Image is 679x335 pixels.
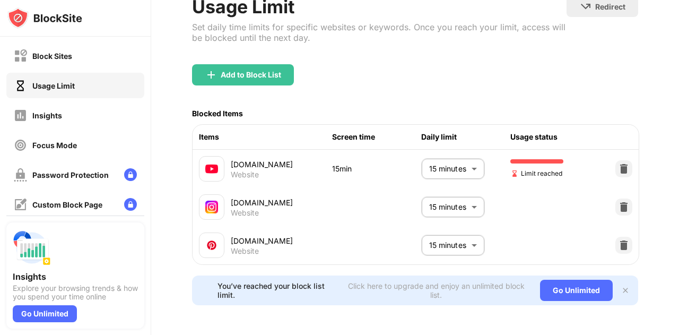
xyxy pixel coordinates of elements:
[32,170,109,179] div: Password Protection
[421,131,510,143] div: Daily limit
[231,246,259,256] div: Website
[510,168,562,178] span: Limit reached
[124,198,137,211] img: lock-menu.svg
[14,168,27,182] img: password-protection-off.svg
[13,284,138,301] div: Explore your browsing trends & how you spend your time online
[205,239,218,252] img: favicons
[13,271,138,282] div: Insights
[231,159,332,170] div: [DOMAIN_NAME]
[124,168,137,181] img: lock-menu.svg
[510,169,519,178] img: hourglass-end.svg
[192,109,243,118] div: Blocked Items
[14,79,27,92] img: time-usage-on.svg
[621,286,630,295] img: x-button.svg
[595,2,625,11] div: Redirect
[32,81,75,90] div: Usage Limit
[510,131,599,143] div: Usage status
[217,281,339,299] div: You’ve reached your block list limit.
[32,51,72,61] div: Block Sites
[221,71,281,79] div: Add to Block List
[540,280,613,301] div: Go Unlimited
[231,197,332,208] div: [DOMAIN_NAME]
[13,229,51,267] img: push-insights.svg
[205,201,218,213] img: favicons
[32,200,102,209] div: Custom Block Page
[231,170,259,179] div: Website
[231,208,259,218] div: Website
[32,141,77,150] div: Focus Mode
[14,109,27,122] img: insights-off.svg
[13,305,77,322] div: Go Unlimited
[14,198,27,211] img: customize-block-page-off.svg
[199,131,332,143] div: Items
[32,111,62,120] div: Insights
[429,163,467,175] p: 15 minutes
[429,201,467,213] p: 15 minutes
[205,162,218,175] img: favicons
[345,281,528,299] div: Click here to upgrade and enjoy an unlimited block list.
[332,163,421,175] div: 15min
[429,239,467,251] p: 15 minutes
[14,139,27,152] img: focus-off.svg
[7,7,82,29] img: logo-blocksite.svg
[231,235,332,246] div: [DOMAIN_NAME]
[14,49,27,63] img: block-off.svg
[332,131,421,143] div: Screen time
[192,22,567,43] div: Set daily time limits for specific websites or keywords. Once you reach your limit, access will b...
